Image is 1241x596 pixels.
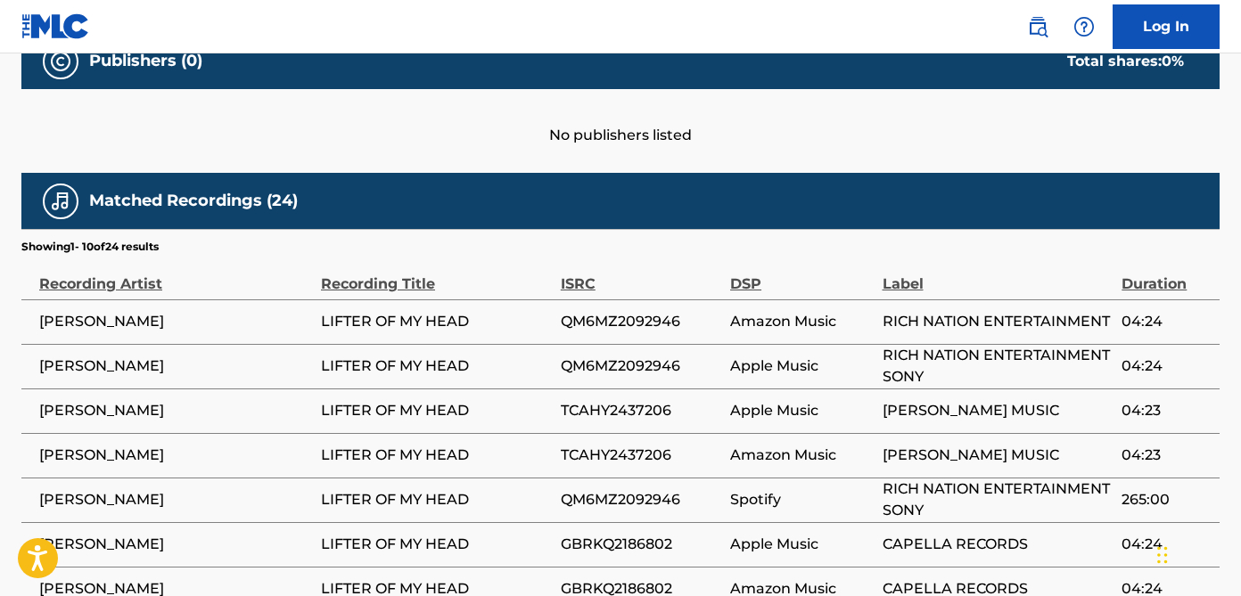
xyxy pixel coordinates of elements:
[883,255,1114,295] div: Label
[1122,355,1211,377] span: 04:24
[1122,534,1211,555] span: 04:24
[39,255,312,295] div: Recording Artist
[883,400,1114,421] span: [PERSON_NAME] MUSIC
[561,400,721,421] span: TCAHY2437206
[561,255,721,295] div: ISRC
[39,534,312,555] span: [PERSON_NAME]
[1122,489,1211,510] span: 265:00
[1027,16,1048,37] img: search
[321,400,552,421] span: LIFTER OF MY HEAD
[1122,311,1211,332] span: 04:24
[561,445,721,466] span: TCAHY2437206
[50,51,71,72] img: Publishers
[1157,528,1168,582] div: Arrastrar
[730,400,873,421] span: Apple Music
[1067,51,1184,72] div: Total shares:
[730,489,873,510] span: Spotify
[21,13,90,39] img: MLC Logo
[730,534,873,555] span: Apple Music
[321,445,552,466] span: LIFTER OF MY HEAD
[561,355,721,377] span: QM6MZ2092946
[1122,255,1211,295] div: Duration
[561,311,721,332] span: QM6MZ2092946
[39,445,312,466] span: [PERSON_NAME]
[730,255,873,295] div: DSP
[1122,400,1211,421] span: 04:23
[883,345,1114,388] span: RICH NATION ENTERTAINMENT SONY
[321,534,552,555] span: LIFTER OF MY HEAD
[883,478,1114,521] span: RICH NATION ENTERTAINMENT SONY
[730,445,873,466] span: Amazon Music
[21,89,1220,146] div: No publishers listed
[1020,9,1056,45] a: Public Search
[321,311,552,332] span: LIFTER OF MY HEAD
[39,489,312,510] span: [PERSON_NAME]
[883,445,1114,466] span: [PERSON_NAME] MUSIC
[561,489,721,510] span: QM6MZ2092946
[1122,445,1211,466] span: 04:23
[39,311,312,332] span: [PERSON_NAME]
[1152,510,1241,596] div: Widget de chat
[321,489,552,510] span: LIFTER OF MY HEAD
[21,239,159,255] p: Showing 1 - 10 of 24 results
[1113,4,1220,49] a: Log In
[1152,510,1241,596] iframe: Chat Widget
[561,534,721,555] span: GBRKQ2186802
[39,355,312,377] span: [PERSON_NAME]
[730,355,873,377] span: Apple Music
[50,191,71,212] img: Matched Recordings
[1162,53,1184,69] span: 0 %
[89,191,298,211] h5: Matched Recordings (24)
[883,311,1114,332] span: RICH NATION ENTERTAINMENT
[321,255,552,295] div: Recording Title
[1073,16,1095,37] img: help
[883,534,1114,555] span: CAPELLA RECORDS
[39,400,312,421] span: [PERSON_NAME]
[730,311,873,332] span: Amazon Music
[89,51,202,71] h5: Publishers (0)
[321,355,552,377] span: LIFTER OF MY HEAD
[1066,9,1102,45] div: Help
